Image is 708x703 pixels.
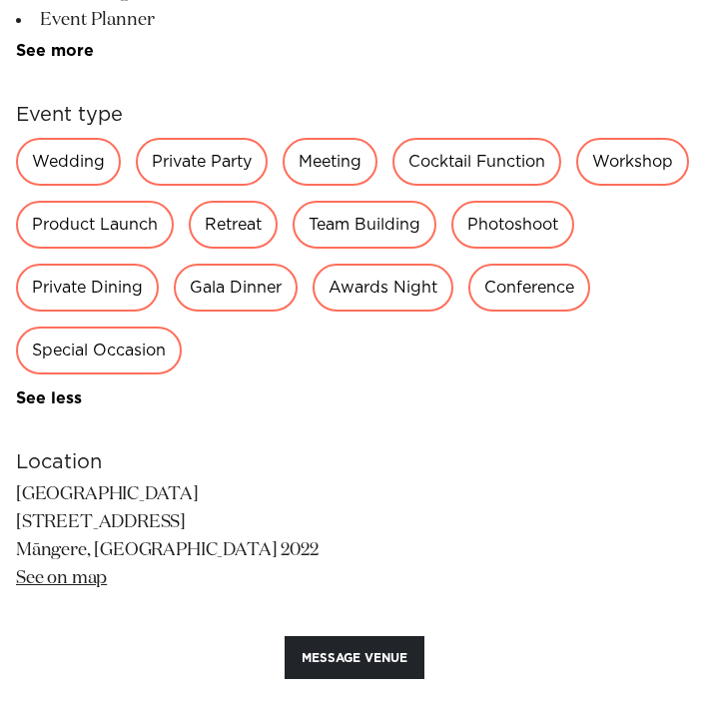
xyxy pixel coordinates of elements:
[16,447,692,477] h6: Location
[136,138,268,186] div: Private Party
[16,201,174,249] div: Product Launch
[16,100,692,130] h6: Event type
[285,636,424,679] button: Message Venue
[468,264,590,312] div: Conference
[16,327,182,374] div: Special Occasion
[451,201,574,249] div: Photoshoot
[189,201,278,249] div: Retreat
[16,264,159,312] div: Private Dining
[16,6,692,34] li: Event Planner
[313,264,453,312] div: Awards Night
[16,138,121,186] div: Wedding
[283,138,377,186] div: Meeting
[392,138,561,186] div: Cocktail Function
[293,201,436,249] div: Team Building
[174,264,298,312] div: Gala Dinner
[16,481,692,593] p: [GEOGRAPHIC_DATA] [STREET_ADDRESS] Māngere, [GEOGRAPHIC_DATA] 2022
[16,569,107,587] a: See on map
[576,138,689,186] div: Workshop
